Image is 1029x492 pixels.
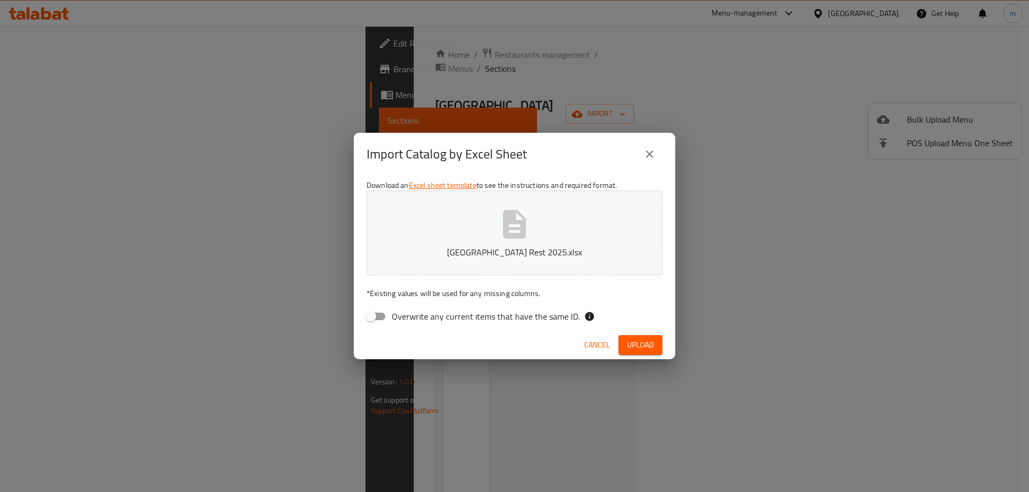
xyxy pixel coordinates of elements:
button: [GEOGRAPHIC_DATA] Rest 2025.xlsx [367,191,662,275]
a: Excel sheet template [409,178,476,192]
p: Existing values will be used for any missing columns. [367,288,662,299]
svg: If the overwrite option isn't selected, then the items that match an existing ID will be ignored ... [584,311,595,322]
span: Overwrite any current items that have the same ID. [392,310,580,323]
h2: Import Catalog by Excel Sheet [367,146,527,163]
span: Cancel [584,338,610,352]
button: Upload [618,335,662,355]
span: Upload [627,338,654,352]
div: Download an to see the instructions and required format. [354,176,675,331]
button: close [637,141,662,167]
p: [GEOGRAPHIC_DATA] Rest 2025.xlsx [383,246,646,259]
button: Cancel [580,335,614,355]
